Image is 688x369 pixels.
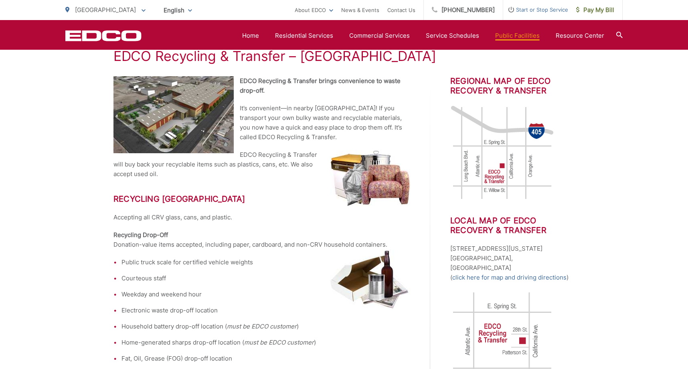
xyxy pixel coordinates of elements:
[426,31,479,41] a: Service Schedules
[244,339,314,346] em: must be EDCO customer
[113,231,168,239] strong: Recycling Drop-Off
[295,5,333,15] a: About EDCO
[450,104,554,201] img: image
[242,31,259,41] a: Home
[113,150,410,179] p: EDCO Recycling & Transfer will buy back your recyclable items such as plastics, cans, etc. We als...
[450,76,575,95] h2: Regional Map of EDCO Recovery & Transfer
[452,273,567,282] a: click here for map and driving directions
[495,31,540,41] a: Public Facilities
[121,354,410,363] li: Fat, Oil, Grease (FOG) drop-off location
[450,244,575,282] p: [STREET_ADDRESS][US_STATE] [GEOGRAPHIC_DATA], [GEOGRAPHIC_DATA] ( )
[121,306,410,315] li: Electronic waste drop-off location
[75,6,136,14] span: [GEOGRAPHIC_DATA]
[450,216,575,235] h2: Local Map of EDCO Recovery & Transfer
[275,31,333,41] a: Residential Services
[158,3,198,17] span: English
[113,230,410,249] p: Donation-value items accepted, including paper, cardboard, and non-CRV household containers.
[113,76,234,153] img: EDCO Recycling & Transfer
[387,5,415,15] a: Contact Us
[556,31,604,41] a: Resource Center
[349,31,410,41] a: Commercial Services
[121,338,410,347] li: Home-generated sharps drop-off location ( )
[113,213,410,222] p: Accepting all CRV glass, cans, and plastic.
[330,249,410,309] img: Cardboard, bottles, cans, newspapers
[113,194,410,204] h2: Recycling [GEOGRAPHIC_DATA]
[113,103,410,142] p: It’s convenient—in nearby [GEOGRAPHIC_DATA]! If you transport your own bulky waste and recyclable...
[121,322,410,331] li: Household battery drop-off location ( )
[341,5,379,15] a: News & Events
[576,5,614,15] span: Pay My Bill
[121,257,410,267] li: Public truck scale for certified vehicle weights
[121,274,410,283] li: Courteous staff
[113,48,575,64] h1: EDCO Recycling & Transfer – [GEOGRAPHIC_DATA]
[330,150,410,206] img: Dishwasher and chair
[65,30,142,41] a: EDCD logo. Return to the homepage.
[240,77,401,94] strong: EDCO Recycling & Transfer brings convenience to waste drop-off.
[121,290,410,299] li: Weekday and weekend hour
[227,322,297,330] em: must be EDCO customer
